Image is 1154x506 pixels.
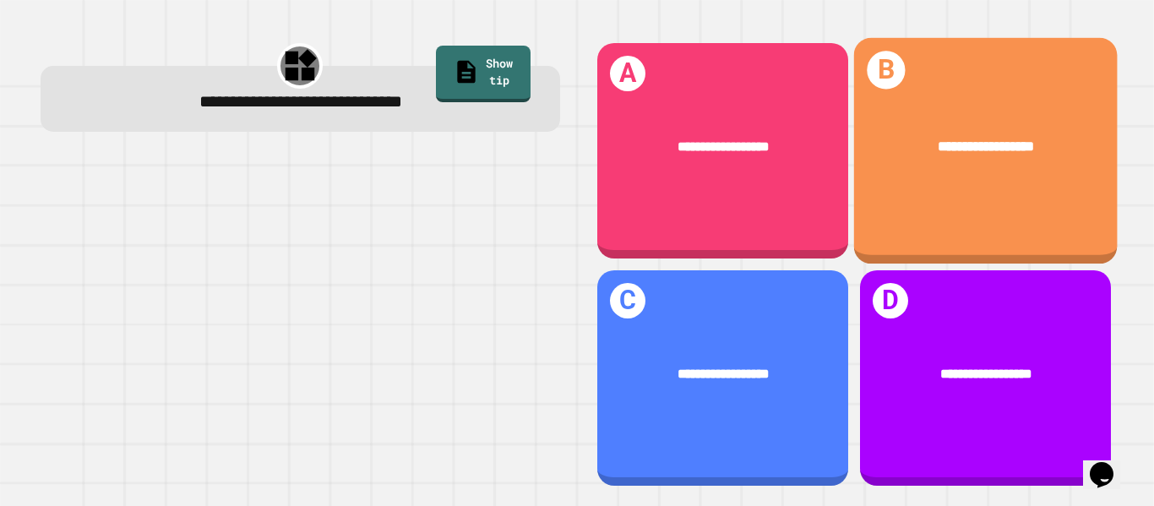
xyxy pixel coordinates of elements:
a: Show tip [436,46,531,102]
h1: C [610,283,646,319]
h1: A [610,56,646,92]
h1: B [867,51,905,89]
h1: D [873,283,909,319]
iframe: chat widget [1083,438,1137,489]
